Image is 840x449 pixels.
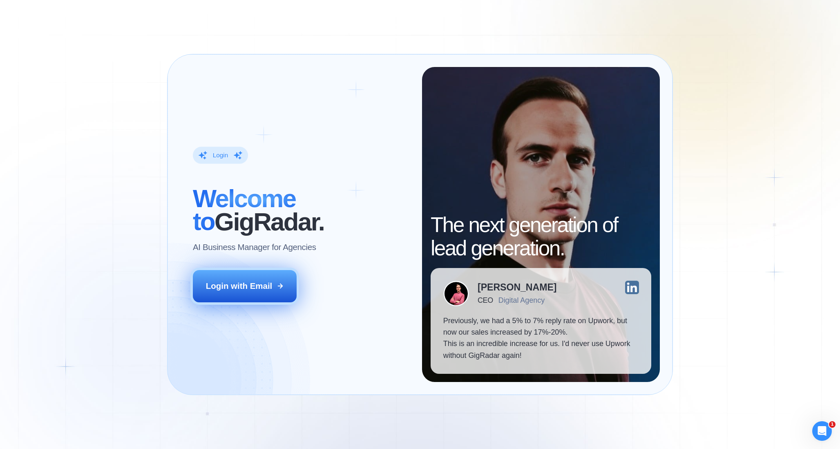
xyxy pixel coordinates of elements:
[193,270,297,303] button: Login with Email
[213,151,228,160] div: Login
[193,184,296,236] span: Welcome to
[478,296,493,305] div: CEO
[193,187,410,233] h2: ‍ GigRadar.
[498,296,545,305] div: Digital Agency
[193,241,316,253] p: AI Business Manager for Agencies
[443,315,639,361] p: Previously, we had a 5% to 7% reply rate on Upwork, but now our sales increased by 17%-20%. This ...
[431,213,651,259] h2: The next generation of lead generation.
[478,283,556,292] div: [PERSON_NAME]
[829,421,836,428] span: 1
[812,421,832,441] iframe: Intercom live chat
[206,280,273,292] div: Login with Email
